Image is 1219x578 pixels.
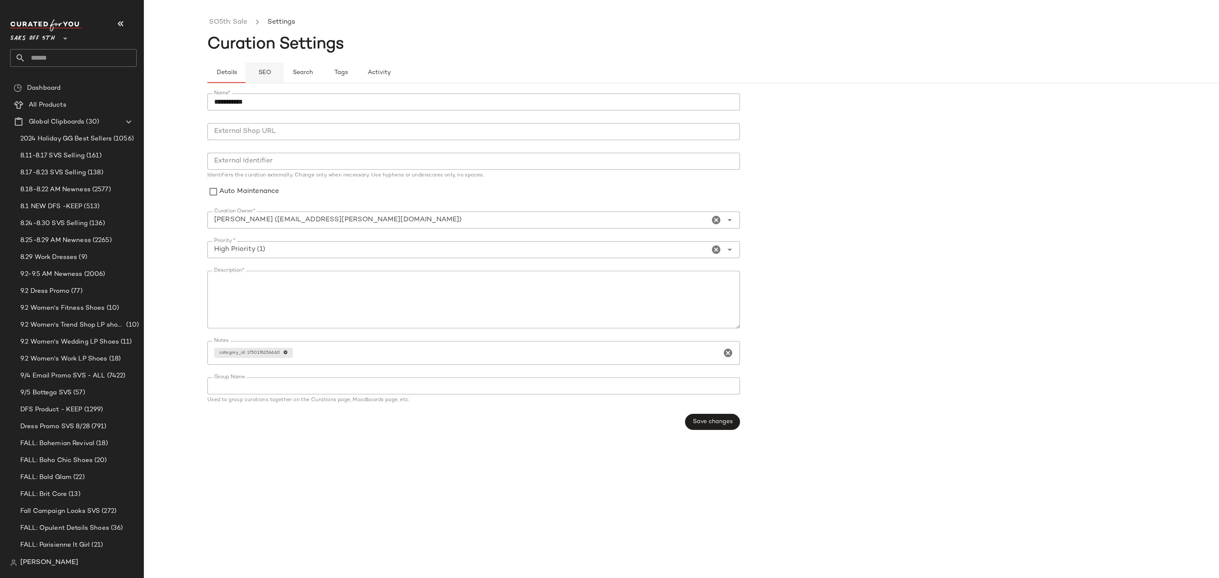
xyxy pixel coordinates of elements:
[72,388,85,398] span: (57)
[685,414,740,430] button: Save changes
[20,523,109,533] span: FALL: Opulent Details Shoes
[20,506,100,516] span: Fall Campaign Looks SVS
[20,439,94,449] span: FALL: Bohemian Revival
[83,270,105,279] span: (2006)
[105,371,126,381] span: (7422)
[20,354,108,364] span: 9.2 Women's Work LP Shoes
[20,202,82,212] span: 8.1 NEW DFS -KEEP
[14,84,22,92] img: svg%3e
[334,69,347,76] span: Tags
[88,219,105,228] span: (136)
[90,540,103,550] span: (21)
[124,320,139,330] span: (10)
[77,253,87,262] span: (9)
[20,540,90,550] span: FALL: Parisienne It Girl
[67,490,80,499] span: (13)
[119,337,132,347] span: (11)
[266,17,297,28] li: Settings
[29,117,84,127] span: Global Clipboards
[258,69,271,76] span: SEO
[20,270,83,279] span: 9.2-9.5 AM Newness
[83,405,103,415] span: (1299)
[27,83,61,93] span: Dashboard
[100,506,116,516] span: (272)
[20,490,67,499] span: FALL: Brit Core
[10,29,55,44] span: Saks OFF 5TH
[91,185,111,195] span: (2577)
[10,559,17,566] img: svg%3e
[20,286,69,296] span: 9.2 Dress Promo
[91,236,112,245] span: (2265)
[20,219,88,228] span: 8.24-8.30 SVS Selling
[20,168,86,178] span: 8.17-8.23 SVS Selling
[692,418,733,425] span: Save changes
[207,173,740,178] div: Identifiers the curation externally. Change only when necessary. Use hyphens or underscores only,...
[20,236,91,245] span: 8.25-8.29 AM Newness
[20,456,93,465] span: FALL: Boho Chic Shoes
[367,69,390,76] span: Activity
[20,473,72,482] span: FALL: Bold Glam
[105,303,119,313] span: (10)
[711,245,721,255] i: Clear Priority *
[20,320,124,330] span: 9.2 Women's Trend Shop LP shoes
[725,215,735,225] i: Open
[72,473,85,482] span: (22)
[20,558,78,568] span: [PERSON_NAME]
[69,286,83,296] span: (77)
[86,168,103,178] span: (138)
[209,17,247,28] a: SO5th: Sale
[20,151,85,161] span: 8.11-8.17 SVS Selling
[20,388,72,398] span: 9/5 Bottega SVS
[29,100,66,110] span: All Products
[20,371,105,381] span: 9/4 Email Promo SVS - ALL
[90,422,107,432] span: (791)
[207,398,740,403] div: Used to group curations together on the Curations page, Moodboards page, etc.
[109,523,123,533] span: (36)
[112,134,134,144] span: (1056)
[20,253,77,262] span: 8.29 Work Dresses
[10,19,82,31] img: cfy_white_logo.C9jOOHJF.svg
[20,134,112,144] span: 2024 Holiday GG Best Sellers
[216,69,237,76] span: Details
[207,36,344,53] span: Curation Settings
[94,439,108,449] span: (18)
[219,350,283,356] span: category_id: 1750176256660
[219,182,279,201] label: Auto Maintenance
[20,405,83,415] span: DFS Product - KEEP
[723,348,733,358] i: Clear Notes
[20,422,90,432] span: Dress Promo SVS 8/28
[292,69,313,76] span: Search
[85,151,102,161] span: (161)
[725,245,735,255] i: Open
[20,185,91,195] span: 8.18-8.22 AM Newness
[20,337,119,347] span: 9.2 Women's Wedding LP Shoes
[93,456,107,465] span: (20)
[20,303,105,313] span: 9.2 Women's Fitness Shoes
[108,354,121,364] span: (18)
[84,117,99,127] span: (30)
[711,215,721,225] i: Clear Curation Owner*
[82,202,99,212] span: (513)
